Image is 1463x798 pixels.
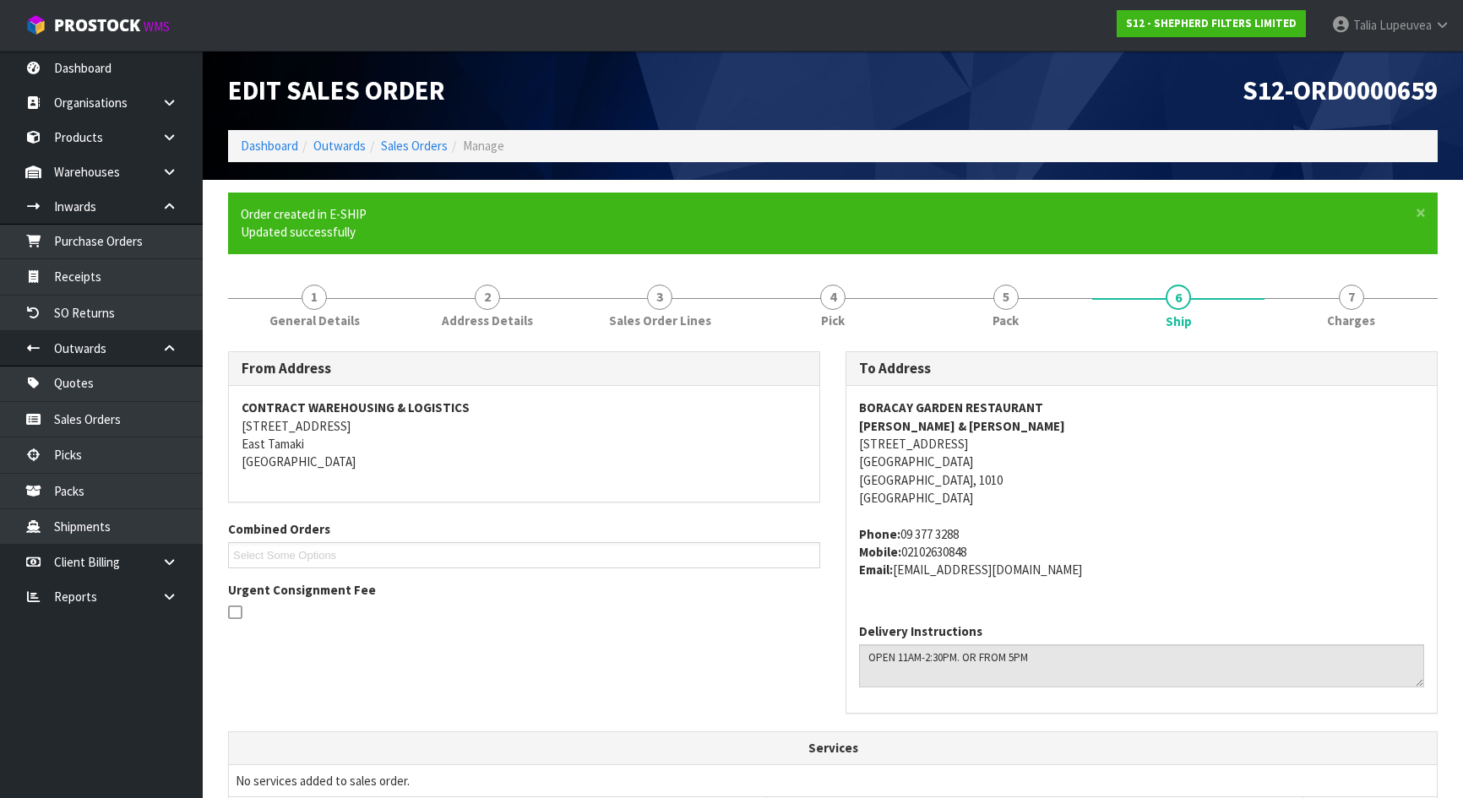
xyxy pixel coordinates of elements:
[144,19,170,35] small: WMS
[859,526,900,542] strong: phone
[269,312,360,329] span: General Details
[859,361,1424,377] h3: To Address
[242,361,807,377] h3: From Address
[993,285,1019,310] span: 5
[475,285,500,310] span: 2
[302,285,327,310] span: 1
[647,285,672,310] span: 3
[241,138,298,154] a: Dashboard
[859,562,893,578] strong: email
[313,138,366,154] a: Outwards
[241,206,367,240] span: Order created in E-SHIP Updated successfully
[1243,73,1438,107] span: S12-ORD0000659
[228,581,376,599] label: Urgent Consignment Fee
[25,14,46,35] img: cube-alt.png
[859,399,1043,415] strong: BORACAY GARDEN RESTAURANT
[859,622,982,640] label: Delivery Instructions
[228,73,445,107] span: Edit Sales Order
[821,312,845,329] span: Pick
[1353,17,1377,33] span: Talia
[463,138,504,154] span: Manage
[993,312,1019,329] span: Pack
[820,285,846,310] span: 4
[859,399,1424,508] address: [STREET_ADDRESS] [GEOGRAPHIC_DATA] [GEOGRAPHIC_DATA], 1010 [GEOGRAPHIC_DATA]
[54,14,140,36] span: ProStock
[229,732,1437,764] th: Services
[228,520,330,538] label: Combined Orders
[1327,312,1375,329] span: Charges
[1379,17,1432,33] span: Lupeuvea
[1166,285,1191,310] span: 6
[1126,16,1297,30] strong: S12 - SHEPHERD FILTERS LIMITED
[859,418,1065,434] strong: [PERSON_NAME] & [PERSON_NAME]
[242,399,470,415] strong: CONTRACT WAREHOUSING & LOGISTICS
[242,399,807,471] address: [STREET_ADDRESS] East Tamaki [GEOGRAPHIC_DATA]
[442,312,533,329] span: Address Details
[229,764,1437,796] td: No services added to sales order.
[1117,10,1306,37] a: S12 - SHEPHERD FILTERS LIMITED
[859,544,901,560] strong: mobile
[609,312,711,329] span: Sales Order Lines
[1416,201,1426,225] span: ×
[1166,312,1192,330] span: Ship
[1339,285,1364,310] span: 7
[859,525,1424,579] address: 09 377 3288 02102630848 [EMAIL_ADDRESS][DOMAIN_NAME]
[381,138,448,154] a: Sales Orders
